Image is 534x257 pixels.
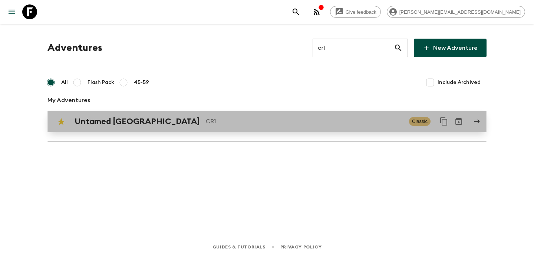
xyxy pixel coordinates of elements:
[313,38,394,58] input: e.g. AR1, Argentina
[88,79,114,86] span: Flash Pack
[47,111,487,132] a: Untamed [GEOGRAPHIC_DATA]CR1ClassicDuplicate for 45-59Archive
[414,39,487,57] a: New Adventure
[342,9,380,15] span: Give feedback
[206,117,403,126] p: CR1
[4,4,19,19] button: menu
[409,117,431,126] span: Classic
[47,40,102,55] h1: Adventures
[436,114,451,129] button: Duplicate for 45-59
[438,79,481,86] span: Include Archived
[289,4,303,19] button: search adventures
[134,79,149,86] span: 45-59
[387,6,525,18] div: [PERSON_NAME][EMAIL_ADDRESS][DOMAIN_NAME]
[280,243,322,251] a: Privacy Policy
[395,9,525,15] span: [PERSON_NAME][EMAIL_ADDRESS][DOMAIN_NAME]
[212,243,266,251] a: Guides & Tutorials
[75,117,200,126] h2: Untamed [GEOGRAPHIC_DATA]
[61,79,68,86] span: All
[47,96,487,105] p: My Adventures
[451,114,466,129] button: Archive
[330,6,381,18] a: Give feedback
